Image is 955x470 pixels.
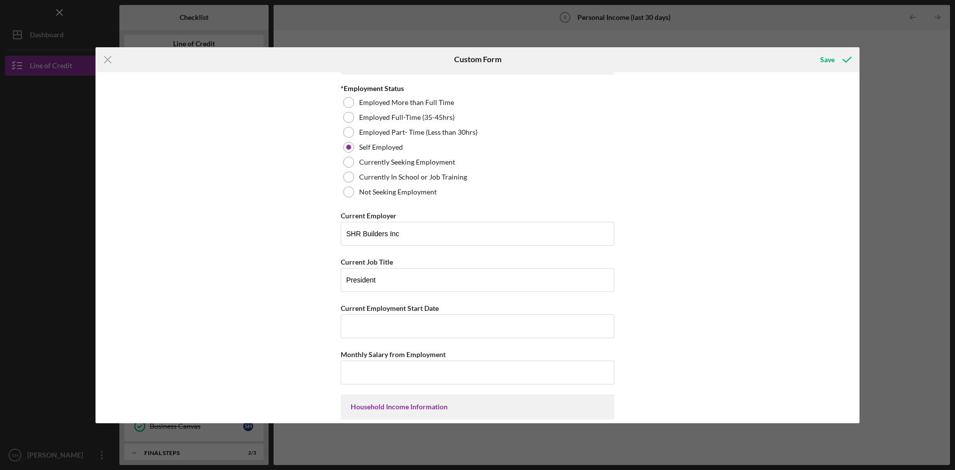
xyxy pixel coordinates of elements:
[351,403,604,411] div: Household Income Information
[341,304,439,312] label: Current Employment Start Date
[359,113,455,121] label: Employed Full-Time (35-45hrs)
[359,173,467,181] label: Currently In School or Job Training
[341,258,393,266] label: Current Job Title
[341,211,396,220] label: Current Employer
[359,188,437,196] label: Not Seeking Employment
[341,85,614,93] div: *Employment Status
[820,50,835,70] div: Save
[359,143,403,151] label: Self Employed
[341,350,446,359] label: Monthly Salary from Employment
[359,128,477,136] label: Employed Part- Time (Less than 30hrs)
[359,98,454,106] label: Employed More than Full Time
[359,158,455,166] label: Currently Seeking Employment
[454,55,501,64] h6: Custom Form
[810,50,859,70] button: Save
